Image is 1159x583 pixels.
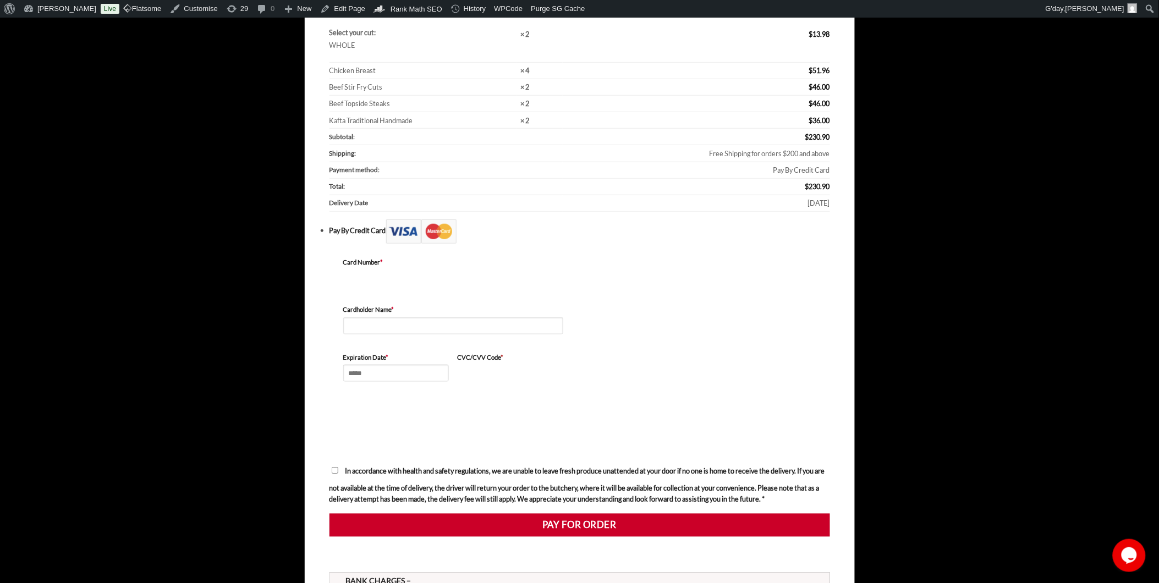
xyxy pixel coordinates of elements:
[520,66,529,75] strong: × 4
[329,514,830,537] button: Pay for order
[809,66,813,75] span: $
[329,195,563,212] th: Delivery Date
[343,305,563,315] label: Cardholder Name
[329,179,563,195] th: Total:
[809,82,813,91] span: $
[520,99,529,108] strong: × 2
[329,467,825,504] span: In accordance with health and safety regulations, we are unable to leave fresh produce unattended...
[563,145,830,162] td: Free Shipping for orders $200 and above
[1113,539,1148,572] iframe: chat widget
[809,99,813,108] span: $
[391,5,442,13] span: Rank Math SEO
[392,306,394,313] abbr: required
[329,226,457,235] label: Pay By Credit Card
[1065,4,1124,13] span: [PERSON_NAME]
[329,41,514,50] p: WHOLE
[458,353,563,362] label: CVC/CVV Code
[329,145,563,162] th: Shipping:
[809,116,830,125] bdi: 36.00
[805,182,809,191] span: $
[329,162,563,179] th: Payment method:
[386,354,389,361] abbr: required
[329,63,517,79] td: Chicken Breast
[386,219,457,244] img: Checkout
[329,112,517,129] td: Kafta Traditional Handmade
[501,354,504,361] abbr: required
[381,258,383,266] abbr: required
[809,82,830,91] bdi: 46.00
[809,99,830,108] bdi: 46.00
[520,82,529,91] strong: × 2
[805,133,830,141] bdi: 230.90
[809,66,830,75] bdi: 51.96
[809,30,830,38] bdi: 13.98
[329,79,517,96] td: Beef Stir Fry Cuts
[520,116,529,125] strong: × 2
[809,116,813,125] span: $
[343,257,563,267] label: Card Number
[563,195,830,212] td: [DATE]
[329,129,563,145] th: Subtotal:
[329,28,376,37] strong: Select your cut:
[563,162,830,179] td: Pay By Credit Card
[520,30,529,38] strong: × 2
[329,96,517,112] td: Beef Topside Steaks
[343,353,449,362] label: Expiration Date
[329,7,517,63] td: Whole Chicken
[101,4,119,14] a: Live
[805,182,830,191] bdi: 230.90
[332,467,339,474] input: In accordance with health and safety regulations, we are unable to leave fresh produce unattended...
[805,133,809,141] span: $
[809,30,813,38] span: $
[1128,3,1138,13] img: Avatar of Adam Kawtharani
